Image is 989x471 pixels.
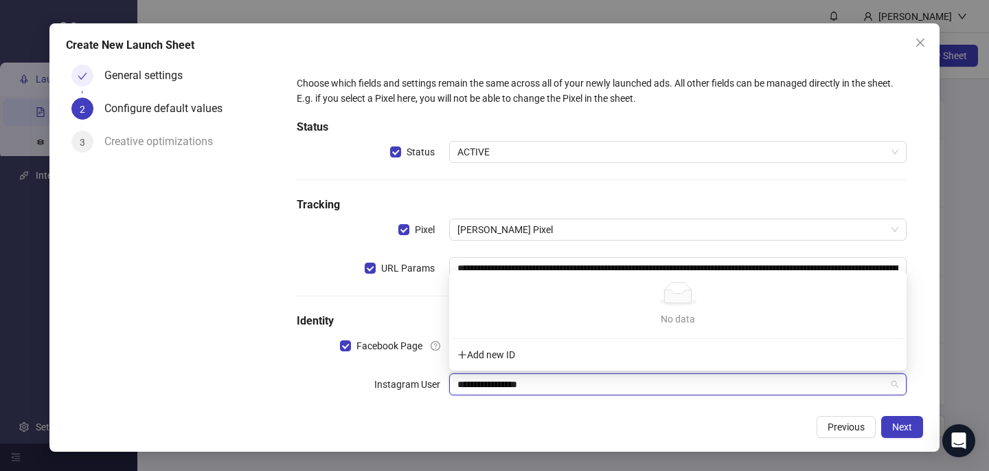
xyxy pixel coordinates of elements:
[452,342,904,368] div: plusAdd new ID
[104,65,194,87] div: General settings
[297,76,907,106] div: Choose which fields and settings remain the same across all of your newly launched ads. All other...
[942,424,975,457] div: Open Intercom Messenger
[401,144,440,160] span: Status
[351,338,428,353] span: Facebook Page
[297,197,907,213] h5: Tracking
[457,219,898,240] span: Matt Murphy's Pixel
[457,350,467,360] span: plus
[892,421,912,432] span: Next
[80,104,85,115] span: 2
[409,222,440,237] span: Pixel
[466,311,890,327] div: No data
[78,72,87,81] span: check
[828,421,865,432] span: Previous
[66,37,923,54] div: Create New Launch Sheet
[915,37,926,48] span: close
[104,98,234,120] div: Configure default values
[817,416,876,438] button: Previous
[457,142,898,162] span: ACTIVE
[881,416,923,438] button: Next
[104,131,224,153] div: Creative optimizations
[909,32,931,54] button: Close
[431,341,440,351] span: question-circle
[374,373,449,395] label: Instagram User
[80,137,85,148] span: 3
[376,261,440,276] span: URL Params
[297,119,907,135] h5: Status
[297,313,907,329] h5: Identity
